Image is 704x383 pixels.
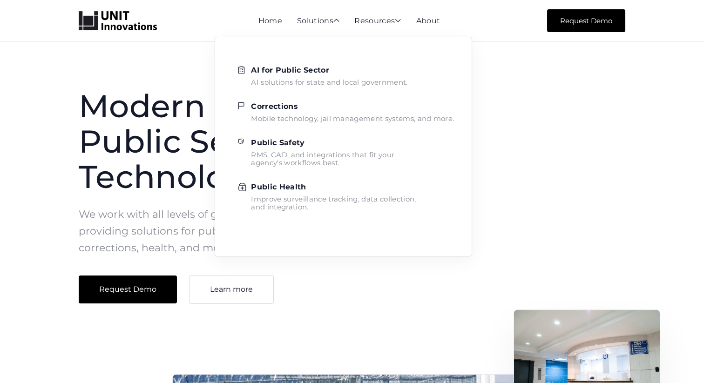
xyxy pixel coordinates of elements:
a: CorrectionsMobile technology, jail management systems, and more. [238,101,454,122]
a: About [416,16,440,25]
a: Learn more [189,275,274,304]
p: We work with all levels of government providing solutions for public safety, corrections, health,... [79,206,293,256]
div: AI solutions for state and local government. [251,78,407,86]
div: Solutions [297,17,339,26]
strong: Public Safety [251,138,305,147]
strong: AI for Public Sector [251,66,329,74]
nav: Solutions [215,26,472,256]
strong: Public Health [251,182,306,191]
h1: Modern and Reliable Public Sector Technology [79,88,460,195]
div: Solutions [297,17,339,26]
a: AI for Public SectorAI solutions for state and local government. [238,65,454,86]
a: Request Demo [79,275,177,303]
span:  [395,17,401,24]
span:  [333,17,339,24]
div: Mobile technology, jail management systems, and more. [251,114,454,122]
iframe: Chat Widget [657,338,704,383]
a: Request Demo [547,9,625,32]
a: home [79,11,157,31]
a: Public HealthImprove surveillance tracking, data collection,and integration. [238,182,454,211]
div: Resources [354,17,401,26]
a: Home [258,16,282,25]
div: Resources [354,17,401,26]
a: Public SafetyRMS, CAD, and integrations that fit youragency's workflows best. [238,138,454,167]
div: RMS, CAD, and integrations that fit your agency's workflows best. [251,151,394,167]
strong: Corrections [251,102,298,111]
div: Improve surveillance tracking, data collection, and integration. [251,195,416,211]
